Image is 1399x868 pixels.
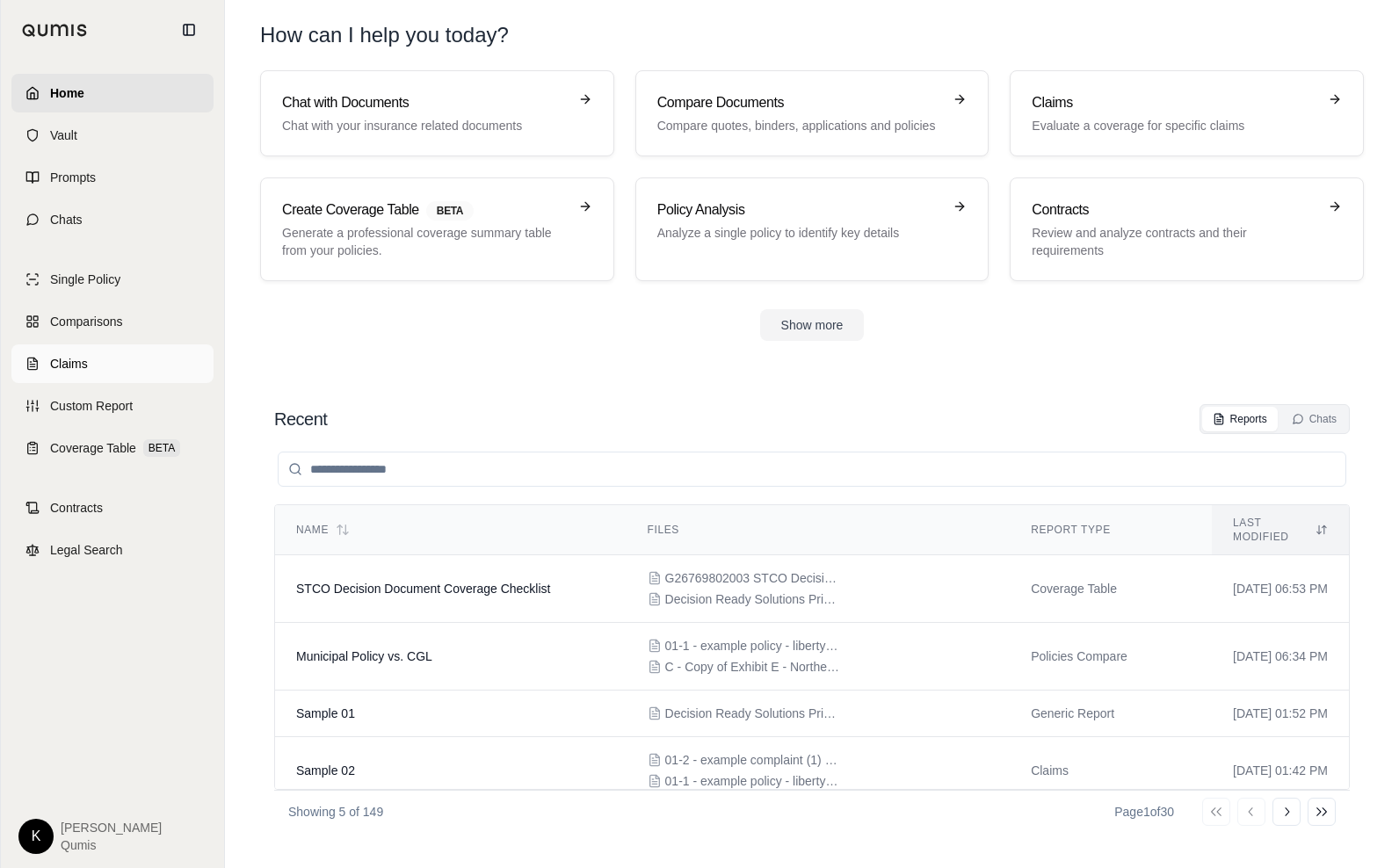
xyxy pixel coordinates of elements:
[50,499,103,517] span: Contracts
[1010,70,1364,156] a: ClaimsEvaluate a coverage for specific claims
[143,439,180,457] span: BETA
[11,158,214,197] a: Prompts
[296,582,550,596] span: STCO Decision Document Coverage Checklist
[50,439,136,457] span: Coverage Table
[1213,412,1267,426] div: Reports
[11,344,214,383] a: Claims
[50,355,88,373] span: Claims
[1212,737,1349,805] td: [DATE] 01:42 PM
[657,92,943,113] h3: Compare Documents
[635,70,989,156] a: Compare DocumentsCompare quotes, binders, applications and policies
[1202,407,1278,431] button: Reports
[296,763,355,778] span: Sample 02
[18,819,54,854] div: K
[1212,691,1349,737] td: [DATE] 01:52 PM
[1032,117,1317,134] p: Evaluate a coverage for specific claims
[1114,803,1174,821] div: Page 1 of 30
[665,569,841,587] span: G26769802003 STCO DecisionR2083882283158AM (1).pdf
[61,819,162,836] span: [PERSON_NAME]
[665,772,841,790] span: 01-1 - example policy - liberty CGL 1.pdf
[11,488,214,527] a: Contracts
[665,590,841,608] span: Decision Ready Solutions Primary Quote (1).pdf
[1212,623,1349,691] td: [DATE] 06:34 PM
[50,169,96,186] span: Prompts
[296,706,355,720] span: Sample 01
[282,92,568,113] h3: Chat with Documents
[1010,623,1212,691] td: Policies Compare
[1010,177,1364,281] a: ContractsReview and analyze contracts and their requirements
[657,117,943,134] p: Compare quotes, binders, applications and policies
[61,836,162,854] span: Qumis
[274,407,327,431] h2: Recent
[288,803,383,821] p: Showing 5 of 149
[282,224,568,259] p: Generate a professional coverage summary table from your policies.
[1010,737,1212,805] td: Claims
[11,387,214,425] a: Custom Report
[657,199,943,221] h3: Policy Analysis
[11,531,214,569] a: Legal Search
[175,16,203,44] button: Collapse sidebar
[260,70,614,156] a: Chat with DocumentsChat with your insurance related documents
[635,177,989,281] a: Policy AnalysisAnalyze a single policy to identify key details
[1292,412,1337,426] div: Chats
[1010,691,1212,737] td: Generic Report
[665,637,841,655] span: 01-1 - example policy - liberty CGL 1.pdf
[11,116,214,155] a: Vault
[282,117,568,134] p: Chat with your insurance related documents
[11,260,214,299] a: Single Policy
[1233,516,1328,544] div: Last modified
[260,177,614,281] a: Create Coverage TableBETAGenerate a professional coverage summary table from your policies.
[50,313,122,330] span: Comparisons
[1032,199,1317,221] h3: Contracts
[50,84,84,102] span: Home
[665,705,841,722] span: Decision Ready Solutions Primary Quote (1).pdf
[426,201,474,221] span: BETA
[50,127,77,144] span: Vault
[296,523,605,537] div: Name
[657,224,943,242] p: Analyze a single policy to identify key details
[1010,505,1212,555] th: Report Type
[11,200,214,239] a: Chats
[282,199,568,221] h3: Create Coverage Table
[11,429,214,467] a: Coverage TableBETA
[296,649,432,663] span: Municipal Policy vs. CGL
[260,21,509,49] h1: How can I help you today?
[1212,555,1349,623] td: [DATE] 06:53 PM
[11,74,214,112] a: Home
[1281,407,1347,431] button: Chats
[50,271,120,288] span: Single Policy
[11,302,214,341] a: Comparisons
[50,397,133,415] span: Custom Report
[50,541,123,559] span: Legal Search
[760,309,865,341] button: Show more
[627,505,1011,555] th: Files
[1032,224,1317,259] p: Review and analyze contracts and their requirements
[1010,555,1212,623] td: Coverage Table
[665,658,841,676] span: C - Copy of Exhibit E - Northern Ins CGL 02-03_406_5 2 334.pdf
[1032,92,1317,113] h3: Claims
[50,211,83,228] span: Chats
[665,751,841,769] span: 01-2 - example complaint (1) - slip and fall 1.pdf
[22,24,88,37] img: Qumis Logo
